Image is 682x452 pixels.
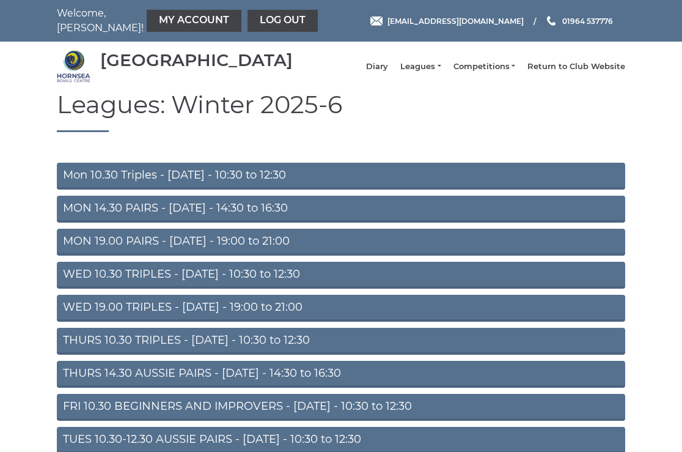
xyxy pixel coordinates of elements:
img: Hornsea Bowls Centre [57,50,90,83]
a: THURS 10.30 TRIPLES - [DATE] - 10:30 to 12:30 [57,328,625,355]
div: [GEOGRAPHIC_DATA] [100,51,293,70]
a: Mon 10.30 Triples - [DATE] - 10:30 to 12:30 [57,163,625,190]
img: Email [370,17,383,26]
a: MON 19.00 PAIRS - [DATE] - 19:00 to 21:00 [57,229,625,256]
span: [EMAIL_ADDRESS][DOMAIN_NAME] [387,16,524,25]
a: MON 14.30 PAIRS - [DATE] - 14:30 to 16:30 [57,196,625,223]
a: Phone us 01964 537776 [545,15,613,27]
a: THURS 14.30 AUSSIE PAIRS - [DATE] - 14:30 to 16:30 [57,361,625,388]
a: Leagues [400,61,441,72]
a: Diary [366,61,388,72]
a: Competitions [453,61,515,72]
a: WED 19.00 TRIPLES - [DATE] - 19:00 to 21:00 [57,295,625,322]
a: WED 10.30 TRIPLES - [DATE] - 10:30 to 12:30 [57,262,625,289]
h1: Leagues: Winter 2025-6 [57,91,625,132]
img: Phone us [547,16,555,26]
a: My Account [147,10,241,32]
span: 01964 537776 [562,16,613,25]
a: FRI 10.30 BEGINNERS AND IMPROVERS - [DATE] - 10:30 to 12:30 [57,394,625,421]
a: Return to Club Website [527,61,625,72]
a: Email [EMAIL_ADDRESS][DOMAIN_NAME] [370,15,524,27]
a: Log out [248,10,318,32]
nav: Welcome, [PERSON_NAME]! [57,6,283,35]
